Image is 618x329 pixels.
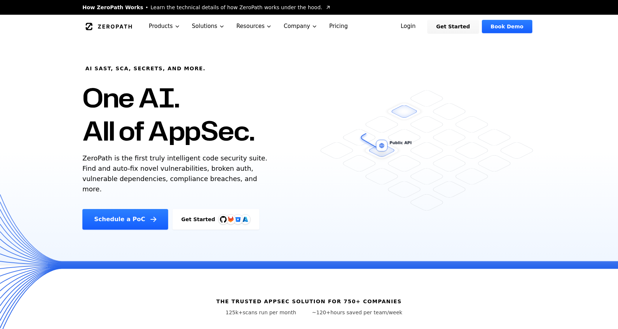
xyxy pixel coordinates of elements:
[85,65,206,72] h6: AI SAST, SCA, Secrets, and more.
[143,15,186,38] button: Products
[427,20,479,33] a: Get Started
[82,81,254,147] h1: One AI. All of AppSec.
[150,4,322,11] span: Learn the technical details of how ZeroPath works under the hood.
[231,15,278,38] button: Resources
[74,15,544,38] nav: Global
[82,153,271,194] p: ZeroPath is the first truly intelligent code security suite. Find and auto-fix novel vulnerabilit...
[220,216,227,223] img: GitHub
[216,298,402,305] h6: The trusted AppSec solution for 750+ companies
[186,15,231,38] button: Solutions
[82,4,143,11] span: How ZeroPath Works
[278,15,323,38] button: Company
[242,216,248,222] img: Azure
[223,212,238,227] img: GitLab
[312,309,402,316] p: hours saved per team/week
[392,20,425,33] a: Login
[82,209,168,230] a: Schedule a PoC
[225,309,243,315] span: 125k+
[312,309,330,315] span: ~120+
[216,309,306,316] p: scans run per month
[323,15,354,38] a: Pricing
[82,4,331,11] a: How ZeroPath WorksLearn the technical details of how ZeroPath works under the hood.
[482,20,532,33] a: Book Demo
[173,209,259,230] a: Get StartedGitHubGitLabAzure
[234,215,242,223] svg: Bitbucket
